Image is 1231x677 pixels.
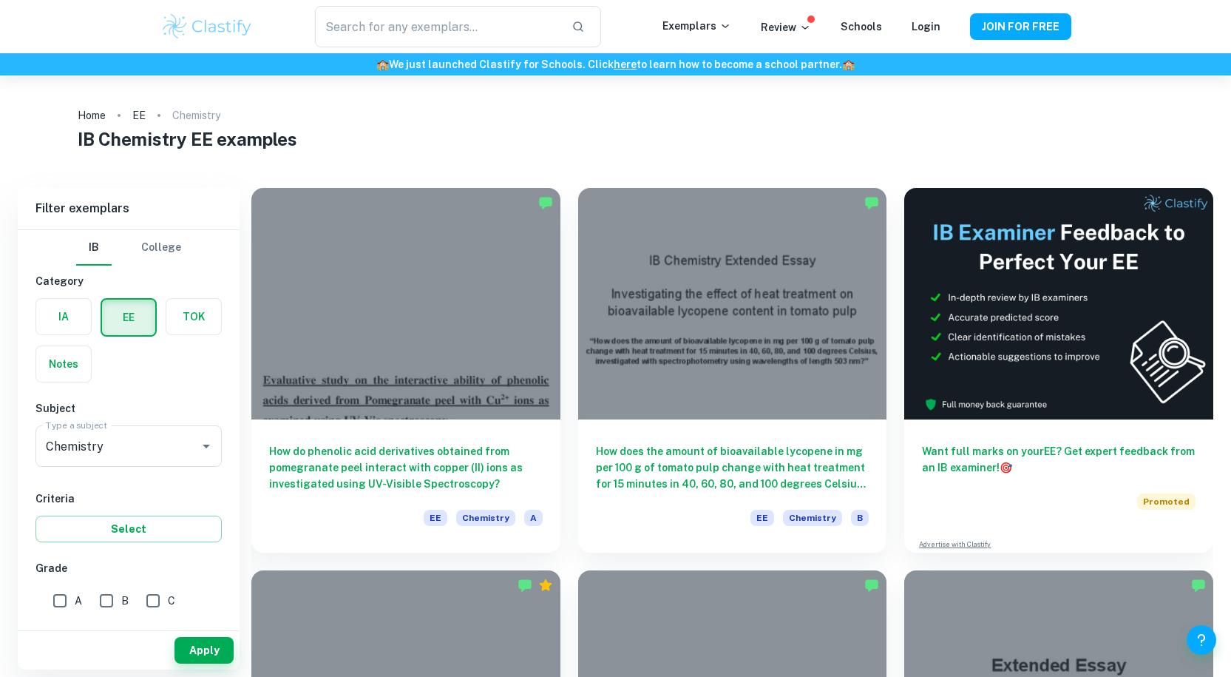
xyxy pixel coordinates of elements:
[36,299,91,334] button: IA
[783,510,842,526] span: Chemistry
[35,516,222,542] button: Select
[172,107,220,124] p: Chemistry
[35,560,222,576] h6: Grade
[750,510,774,526] span: EE
[3,56,1228,73] h6: We just launched Clastify for Schools. Click to learn how to become a school partner.
[761,19,811,36] p: Review
[578,188,887,553] a: How does the amount of bioavailable lycopene in mg per 100 g of tomato pulp change with heat trea...
[141,230,181,266] button: College
[160,12,254,41] img: Clastify logo
[132,105,146,126] a: EE
[269,443,543,492] h6: How do phenolic acid derivatives obtained from pomegranate peel interact with copper (II) ions as...
[922,443,1196,476] h6: Want full marks on your EE ? Get expert feedback from an IB examiner!
[78,105,106,126] a: Home
[76,230,112,266] button: IB
[1187,625,1216,655] button: Help and Feedback
[315,6,559,47] input: Search for any exemplars...
[851,510,869,526] span: B
[36,346,91,382] button: Notes
[518,578,532,593] img: Marked
[102,300,155,335] button: EE
[376,58,389,70] span: 🏫
[538,195,553,210] img: Marked
[524,510,543,526] span: A
[196,436,217,457] button: Open
[121,593,129,609] span: B
[251,188,560,553] a: How do phenolic acid derivatives obtained from pomegranate peel interact with copper (II) ions as...
[76,230,181,266] div: Filter type choice
[912,21,940,33] a: Login
[842,58,855,70] span: 🏫
[1137,494,1196,510] span: Promoted
[456,510,515,526] span: Chemistry
[174,637,234,664] button: Apply
[970,13,1071,40] button: JOIN FOR FREE
[614,58,637,70] a: here
[538,578,553,593] div: Premium
[35,491,222,507] h6: Criteria
[1000,462,1012,474] span: 🎯
[596,443,869,492] h6: How does the amount of bioavailable lycopene in mg per 100 g of tomato pulp change with heat trea...
[35,400,222,417] h6: Subject
[78,126,1153,152] h1: IB Chemistry EE examples
[662,18,731,34] p: Exemplars
[75,593,82,609] span: A
[168,593,175,609] span: C
[166,299,221,334] button: TOK
[424,510,447,526] span: EE
[35,273,222,289] h6: Category
[919,539,991,550] a: Advertise with Clastify
[864,195,879,210] img: Marked
[841,21,882,33] a: Schools
[18,188,240,229] h6: Filter exemplars
[46,419,107,431] label: Type a subject
[904,188,1213,420] img: Thumbnail
[1191,578,1206,593] img: Marked
[864,578,879,593] img: Marked
[904,188,1213,553] a: Want full marks on yourEE? Get expert feedback from an IB examiner!PromotedAdvertise with Clastify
